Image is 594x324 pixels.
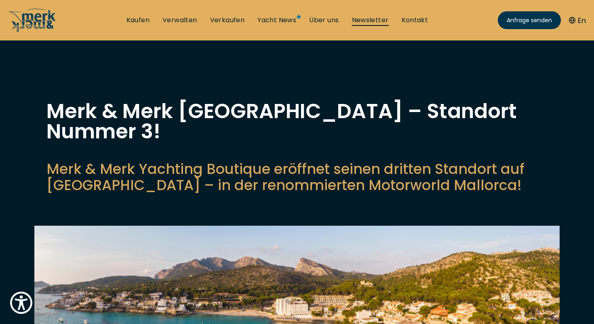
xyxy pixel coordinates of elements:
a: Newsletter [352,16,389,25]
a: Verkaufen [210,16,245,25]
span: Anfrage senden [507,16,552,25]
p: Merk & Merk Yachting Boutique eröffnet seinen dritten Standort auf [GEOGRAPHIC_DATA] – in der ren... [46,161,548,193]
a: Verwalten [162,16,197,25]
button: En [569,15,586,26]
a: Kontakt [402,16,428,25]
h1: Merk & Merk [GEOGRAPHIC_DATA] – Standort Nummer 3! [46,101,548,142]
a: Yacht News [257,16,296,25]
a: Über uns [309,16,339,25]
a: Anfrage senden [498,11,561,29]
a: Kaufen [126,16,150,25]
button: Show Accessibility Preferences [8,290,34,316]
